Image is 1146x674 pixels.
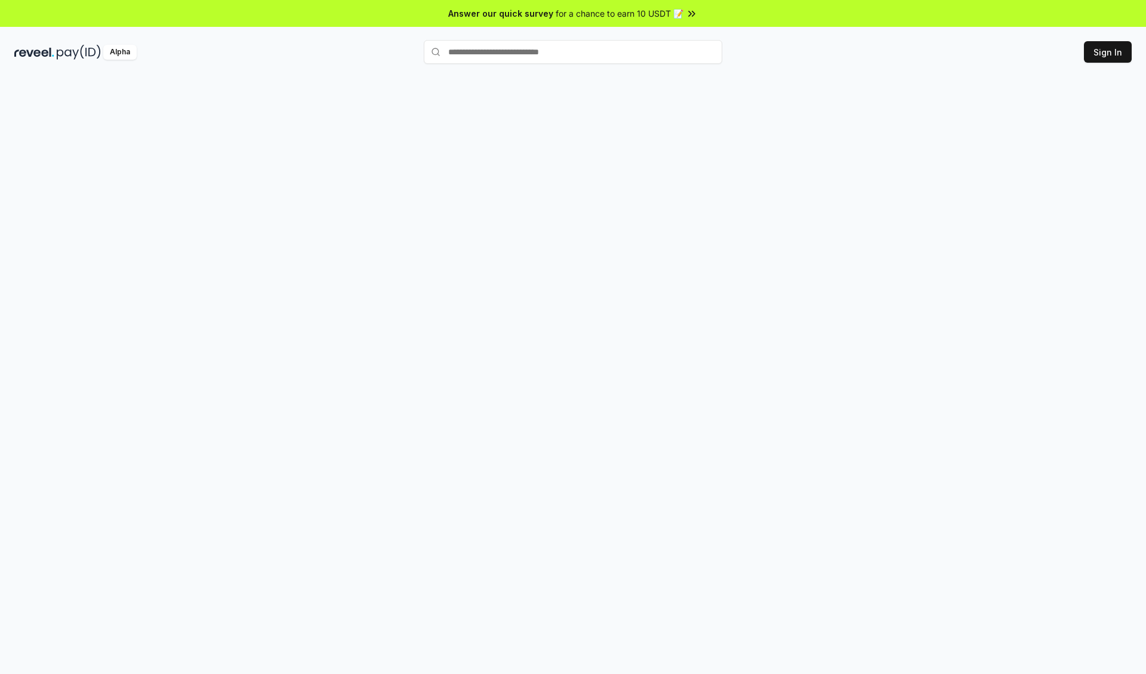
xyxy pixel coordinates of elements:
button: Sign In [1084,41,1132,63]
span: Answer our quick survey [448,7,553,20]
img: reveel_dark [14,45,54,60]
img: pay_id [57,45,101,60]
div: Alpha [103,45,137,60]
span: for a chance to earn 10 USDT 📝 [556,7,683,20]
